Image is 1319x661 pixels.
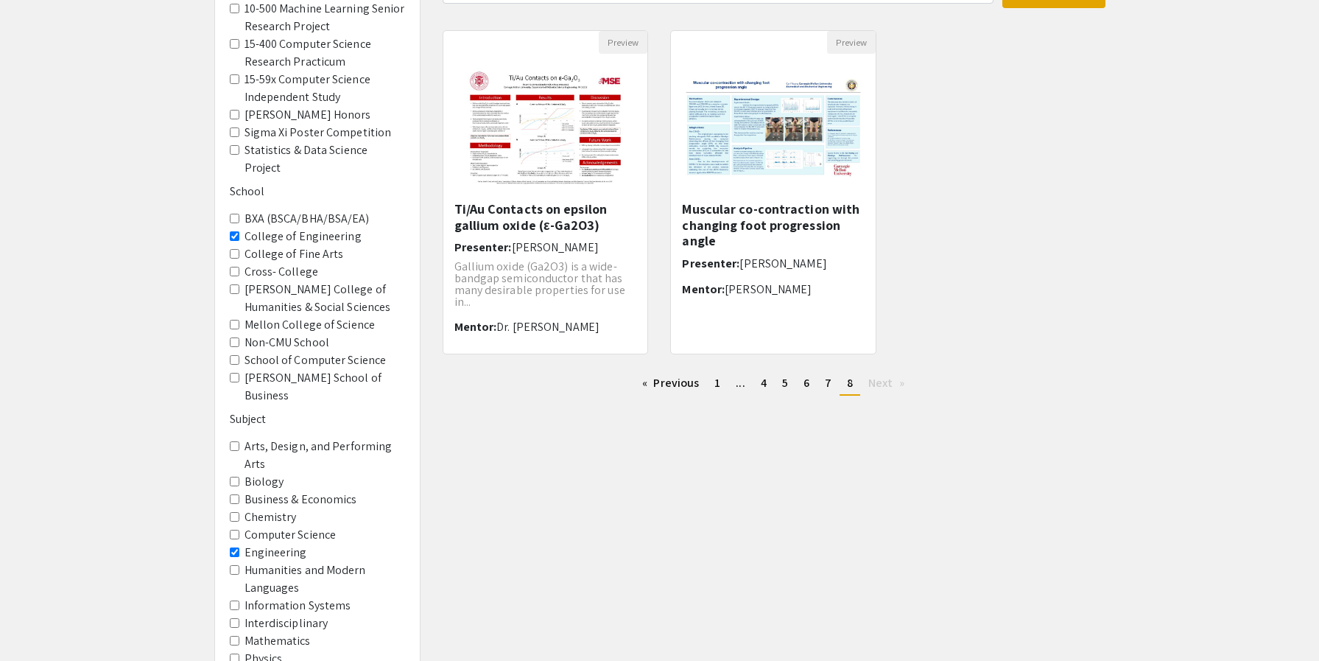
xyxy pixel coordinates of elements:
label: [PERSON_NAME] College of Humanities & Social Sciences [245,281,405,316]
span: [PERSON_NAME] [725,281,812,297]
label: [PERSON_NAME] School of Business [245,369,405,405]
label: Interdisciplinary [245,615,328,632]
h6: Presenter: [454,240,637,254]
label: 15-59x Computer Science Independent Study [245,71,405,106]
label: Sigma Xi Poster Competition [245,124,392,141]
span: 7 [825,375,831,391]
span: 6 [803,375,809,391]
label: Cross- College [245,263,318,281]
h6: Presenter: [682,256,865,270]
span: 8 [847,375,853,391]
label: Non-CMU School [245,334,329,352]
h5: Ti/Au Contacts on epsilon gallium oxide (ε-Ga2O3) [454,201,637,233]
label: Information Systems [245,597,351,615]
h6: School [230,184,405,198]
a: Previous page [635,372,706,394]
span: Mentor: [682,281,725,297]
label: Mathematics [245,632,311,650]
span: 5 [782,375,788,391]
label: Computer Science [245,526,337,544]
span: [PERSON_NAME] [512,239,599,255]
span: [PERSON_NAME] [739,256,826,271]
label: Chemistry [245,508,297,526]
label: College of Engineering [245,228,362,245]
label: Business & Economics [245,491,357,508]
label: Arts, Design, and Performing Arts [245,438,405,473]
label: Statistics & Data Science Project [245,141,405,177]
span: 1 [714,375,720,391]
button: Preview [827,31,876,54]
span: Mentor: [454,319,497,335]
span: Gallium oxide (Ga2O3) is a wide-bandgap semiconductor that has many desirable properties for use ... [454,259,625,309]
label: School of Computer Science [245,352,387,369]
h5: Muscular co-contraction with changing foot progression angle [682,201,865,249]
label: [PERSON_NAME] Honors [245,106,371,124]
span: Next [868,375,893,391]
div: Open Presentation <p>Ti/Au Contacts on epsilon gallium oxide (<span style="color: black;">ε-Ga2O3... [443,30,649,354]
div: Open Presentation <p><strong style="background-color: transparent; color: rgb(0, 44, 113);">Muscu... [670,30,876,354]
label: Mellon College of Science [245,316,376,334]
label: Humanities and Modern Languages [245,562,405,597]
img: <p>Ti/Au Contacts on epsilon gallium oxide (<span style="color: black;">ε-Ga2O3)</span></p> [452,54,639,201]
img: <p><strong style="background-color: transparent; color: rgb(0, 44, 113);">Muscular co-contraction... [671,63,876,192]
ul: Pagination [443,372,1105,396]
label: Engineering [245,544,307,562]
span: Dr. [PERSON_NAME] [496,319,599,335]
span: ... [736,375,745,391]
label: 15-400 Computer Science Research Practicum [245,35,405,71]
label: College of Fine Arts [245,245,344,263]
iframe: Chat [11,595,63,650]
label: Biology [245,473,284,491]
button: Preview [599,31,647,54]
span: 4 [761,375,767,391]
label: BXA (BSCA/BHA/BSA/EA) [245,210,370,228]
h6: Subject [230,412,405,426]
